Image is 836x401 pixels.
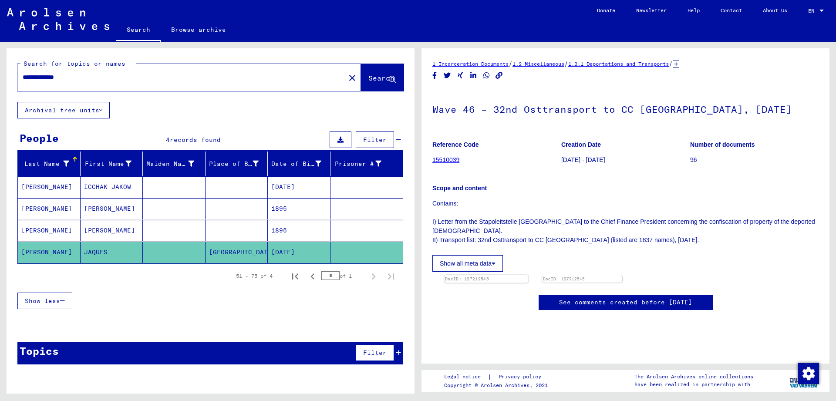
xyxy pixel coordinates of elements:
button: Share on Facebook [430,70,439,81]
button: Share on Xing [456,70,465,81]
img: Change consent [798,363,819,384]
b: Creation Date [561,141,601,148]
p: Contains: I) Letter from the Stapoleitstelle [GEOGRAPHIC_DATA] to the Chief Finance President con... [432,199,819,245]
b: Number of documents [690,141,755,148]
div: Last Name [21,157,80,171]
div: Prisoner # [334,157,393,171]
button: Filter [356,344,394,361]
a: 1.2.1 Deportations and Transports [568,61,669,67]
mat-cell: [PERSON_NAME] [81,198,143,219]
a: DocID: 127212545 [543,276,585,281]
button: Copy link [495,70,504,81]
button: Share on Twitter [443,70,452,81]
div: Last Name [21,159,69,168]
mat-icon: close [347,73,357,83]
mat-header-cell: Prisoner # [330,152,403,176]
p: The Arolsen Archives online collections [634,373,753,381]
mat-header-cell: Last Name [18,152,81,176]
a: DocID: 127212545 [445,276,489,282]
div: First Name [84,159,132,168]
mat-cell: [DATE] [268,176,330,198]
div: Place of Birth [209,159,259,168]
mat-header-cell: Date of Birth [268,152,330,176]
div: Date of Birth [271,157,332,171]
mat-cell: [PERSON_NAME] [18,220,81,241]
mat-cell: ICCHAK JAKOW [81,176,143,198]
mat-cell: [PERSON_NAME] [18,176,81,198]
a: Browse archive [161,19,236,40]
span: / [669,60,673,67]
span: Search [368,74,394,82]
button: Search [361,64,404,91]
a: Legal notice [444,372,488,381]
span: / [564,60,568,67]
div: Place of Birth [209,157,270,171]
p: 96 [690,155,819,165]
mat-header-cell: First Name [81,152,143,176]
button: Share on WhatsApp [482,70,491,81]
mat-cell: [PERSON_NAME] [81,220,143,241]
mat-cell: [PERSON_NAME] [18,242,81,263]
a: 1 Incarceration Documents [432,61,509,67]
button: Archival tree units [17,102,110,118]
mat-label: Search for topics or names [24,60,125,67]
span: Filter [363,349,387,357]
div: Prisoner # [334,159,382,168]
mat-cell: JAQUES [81,242,143,263]
div: People [20,130,59,146]
button: Show less [17,293,72,309]
img: yv_logo.png [788,370,820,391]
mat-cell: 1895 [268,198,330,219]
span: Show less [25,297,60,305]
a: 1.2 Miscellaneous [512,61,564,67]
h1: Wave 46 – 32nd Osttransport to CC [GEOGRAPHIC_DATA], [DATE] [432,89,819,128]
img: Arolsen_neg.svg [7,8,109,30]
a: Search [116,19,161,42]
span: 4 [166,136,170,144]
span: Filter [363,136,387,144]
button: First page [287,267,304,285]
div: Maiden Name [146,159,194,168]
button: Share on LinkedIn [469,70,478,81]
button: Previous page [304,267,321,285]
span: / [509,60,512,67]
mat-header-cell: Maiden Name [143,152,206,176]
a: Privacy policy [492,372,552,381]
div: | [444,372,552,381]
div: Maiden Name [146,157,205,171]
b: Scope and content [432,185,487,192]
a: 15510039 [432,156,459,163]
p: have been realized in partnership with [634,381,753,388]
div: Topics [20,343,59,359]
div: Date of Birth [271,159,321,168]
b: Reference Code [432,141,479,148]
mat-cell: [PERSON_NAME] [18,198,81,219]
div: 51 – 75 of 4 [236,272,273,280]
p: [DATE] - [DATE] [561,155,690,165]
button: Next page [365,267,382,285]
div: of 1 [321,272,365,280]
mat-cell: [DATE] [268,242,330,263]
button: Show all meta data [432,255,503,272]
button: Clear [344,69,361,86]
button: Last page [382,267,400,285]
p: Copyright © Arolsen Archives, 2021 [444,381,552,389]
a: See comments created before [DATE] [559,298,692,307]
mat-header-cell: Place of Birth [206,152,268,176]
span: EN [808,8,818,14]
span: records found [170,136,221,144]
button: Filter [356,131,394,148]
mat-cell: [GEOGRAPHIC_DATA] [206,242,268,263]
mat-cell: 1895 [268,220,330,241]
div: First Name [84,157,143,171]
